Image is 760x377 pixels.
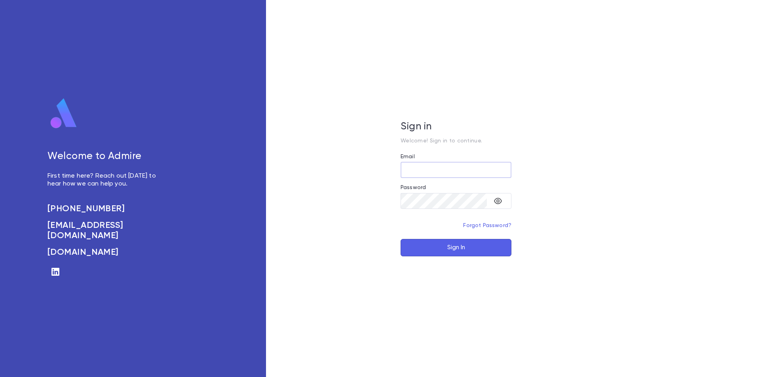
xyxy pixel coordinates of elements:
label: Email [401,153,415,160]
button: Sign In [401,239,511,256]
a: [DOMAIN_NAME] [47,247,165,258]
h5: Sign in [401,121,511,133]
a: Forgot Password? [463,223,511,228]
button: toggle password visibility [490,193,506,209]
a: [EMAIL_ADDRESS][DOMAIN_NAME] [47,220,165,241]
p: Welcome! Sign in to continue. [401,138,511,144]
label: Password [401,184,426,191]
p: First time here? Reach out [DATE] to hear how we can help you. [47,172,165,188]
img: logo [47,98,80,129]
h5: Welcome to Admire [47,151,165,163]
a: [PHONE_NUMBER] [47,204,165,214]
